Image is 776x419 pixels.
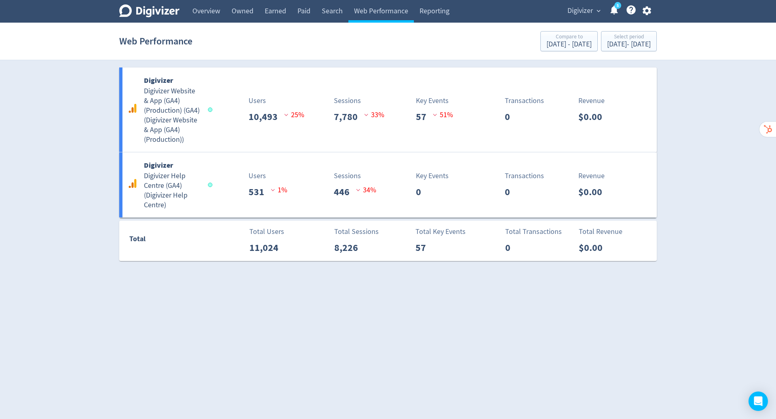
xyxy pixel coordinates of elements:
[567,4,593,17] span: Digivizer
[505,240,517,255] p: 0
[144,86,200,145] h5: Digivizer Website & App (GA4) (Production) (GA4) ( Digivizer Website & App (GA4) (Production) )
[595,7,602,15] span: expand_more
[546,41,592,48] div: [DATE] - [DATE]
[601,31,657,51] button: Select period[DATE]- [DATE]
[249,185,271,199] p: 531
[415,240,432,255] p: 57
[334,171,361,181] p: Sessions
[578,95,605,106] p: Revenue
[579,240,609,255] p: $0.00
[607,34,651,41] div: Select period
[578,109,609,124] p: $0.00
[334,226,379,237] p: Total Sessions
[129,233,209,248] div: Total
[505,95,544,106] p: Transactions
[505,109,517,124] p: 0
[364,109,384,120] p: 33 %
[614,2,621,9] a: 5
[119,67,657,152] a: DigivizerDigivizer Website & App (GA4) (Production) (GA4)(Digivizer Website & App (GA4) (Producti...
[284,109,304,120] p: 25 %
[249,240,285,255] p: 11,024
[208,107,215,112] span: Data last synced: 8 Sep 2025, 8:02pm (AEST)
[249,109,284,124] p: 10,493
[119,152,657,217] a: DigivizerDigivizer Help Centre (GA4)(Digivizer Help Centre)Users531 1%Sessions446 34%Key Events0T...
[607,41,651,48] div: [DATE] - [DATE]
[249,171,266,181] p: Users
[540,31,598,51] button: Compare to[DATE] - [DATE]
[144,76,173,85] b: Digivizer
[617,3,619,8] text: 5
[579,226,622,237] p: Total Revenue
[415,226,466,237] p: Total Key Events
[578,171,605,181] p: Revenue
[334,240,365,255] p: 8,226
[416,109,433,124] p: 57
[249,226,284,237] p: Total Users
[505,171,544,181] p: Transactions
[249,95,266,106] p: Users
[144,171,200,210] h5: Digivizer Help Centre (GA4) ( Digivizer Help Centre )
[271,185,287,196] p: 1 %
[208,183,215,187] span: Data last synced: 9 Sep 2025, 11:02am (AEST)
[144,160,173,170] b: Digivizer
[128,179,137,188] svg: Google Analytics
[356,185,376,196] p: 34 %
[749,392,768,411] div: Open Intercom Messenger
[565,4,603,17] button: Digivizer
[416,95,449,106] p: Key Events
[505,226,562,237] p: Total Transactions
[334,185,356,199] p: 446
[416,171,449,181] p: Key Events
[128,103,137,113] svg: Google Analytics
[119,28,192,54] h1: Web Performance
[334,95,361,106] p: Sessions
[416,185,428,199] p: 0
[546,34,592,41] div: Compare to
[505,185,517,199] p: 0
[433,109,453,120] p: 51 %
[334,109,364,124] p: 7,780
[578,185,609,199] p: $0.00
